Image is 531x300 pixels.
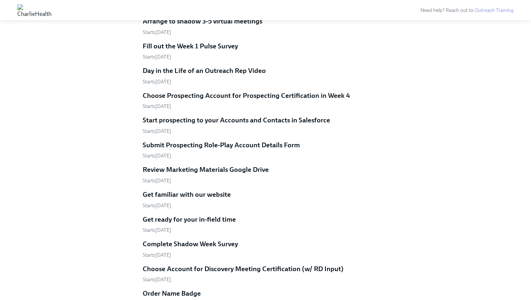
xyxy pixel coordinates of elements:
span: Saturday, August 23rd 2025, 10:00 am [143,79,171,85]
a: Day in the Life of an Outreach Rep VideoStarts[DATE] [143,66,388,85]
a: Complete Shadow Week SurveyStarts[DATE] [143,239,388,258]
span: Need help? Reach out to [420,7,514,13]
a: Outreach Training [475,7,514,13]
a: Get familiar with our websiteStarts[DATE] [143,190,388,209]
a: Get ready for your in-field timeStarts[DATE] [143,215,388,234]
span: Wednesday, August 27th 2025, 10:00 am [143,178,171,184]
span: Thursday, August 21st 2025, 10:00 am [143,29,171,35]
h5: Choose Prospecting Account for Prospecting Certification in Week 4 [143,91,350,100]
a: Submit Prospecting Role-Play Account Details FormStarts[DATE] [143,140,388,160]
h5: Review Marketing Materials Google Drive [143,165,269,174]
h5: Day in the Life of an Outreach Rep Video [143,66,266,75]
a: Fill out the Week 1 Pulse SurveyStarts[DATE] [143,42,388,61]
span: Monday, August 25th 2025, 10:00 am [143,103,171,109]
span: Monday, September 1st 2025, 10:00 am [143,227,171,233]
a: Review Marketing Materials Google DriveStarts[DATE] [143,165,388,184]
h5: Choose Account for Discovery Meeting Certification (w/ RD Input) [143,264,344,274]
img: CharlieHealth [17,4,52,16]
h5: Get familiar with our website [143,190,231,199]
h5: Arrange to shadow 3-5 virtual meetings [143,17,262,26]
h5: Complete Shadow Week Survey [143,239,238,249]
a: Start prospecting to your Accounts and Contacts in SalesforceStarts[DATE] [143,116,388,135]
h5: Start prospecting to your Accounts and Contacts in Salesforce [143,116,330,125]
h5: Fill out the Week 1 Pulse Survey [143,42,238,51]
a: Choose Prospecting Account for Prospecting Certification in Week 4Starts[DATE] [143,91,388,110]
h5: Order Name Badge [143,289,201,298]
h5: Submit Prospecting Role-Play Account Details Form [143,140,300,150]
span: Thursday, August 21st 2025, 2:00 pm [143,54,171,60]
h5: Get ready for your in-field time [143,215,236,224]
a: Arrange to shadow 3-5 virtual meetingsStarts[DATE] [143,17,388,36]
span: Tuesday, September 9th 2025, 10:00 am [143,277,171,283]
span: Tuesday, August 26th 2025, 10:00 am [143,153,171,159]
a: Choose Account for Discovery Meeting Certification (w/ RD Input)Starts[DATE] [143,264,388,283]
span: Tuesday, August 26th 2025, 10:00 am [143,128,171,134]
span: Friday, September 5th 2025, 10:00 am [143,252,171,258]
span: Wednesday, August 27th 2025, 10:00 am [143,203,171,209]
